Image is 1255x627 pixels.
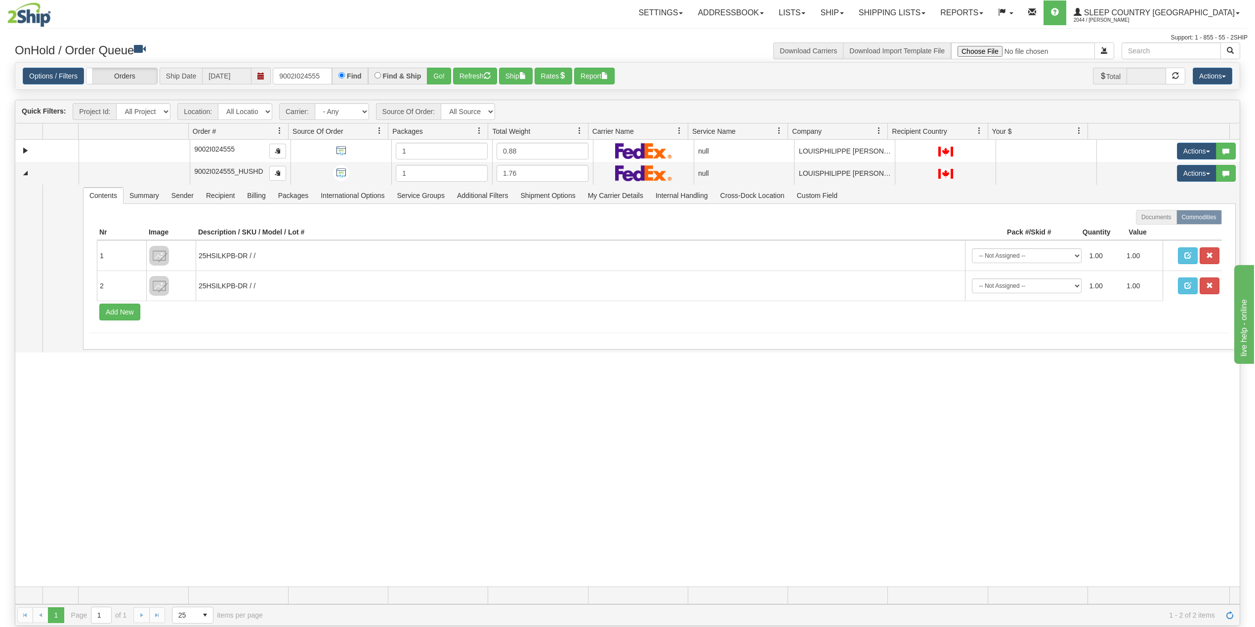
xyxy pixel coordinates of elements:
span: Contents [84,188,123,203]
span: 9002I024555_HUSHD [194,167,263,175]
button: Actions [1177,165,1216,182]
iframe: chat widget [1232,263,1254,364]
span: Page 1 [48,607,64,623]
a: Company filter column settings [871,122,887,139]
th: Nr [97,225,146,240]
button: Add New [99,304,140,320]
label: Find [347,73,362,79]
a: Download Carriers [780,47,837,55]
img: 8DAB37Fk3hKpn3AAAAAElFTkSuQmCC [149,246,169,266]
span: International Options [315,188,390,203]
td: LOUISPHILIPPE [PERSON_NAME] [794,162,895,184]
div: Support: 1 - 855 - 55 - 2SHIP [7,34,1248,42]
span: Your $ [992,126,1012,136]
a: Recipient Country filter column settings [971,122,988,139]
span: Summary [124,188,165,203]
input: Import [951,42,1095,59]
label: Documents [1136,210,1177,225]
a: Carrier Name filter column settings [671,122,688,139]
th: Description / SKU / Model / Lot # [196,225,965,240]
span: 2044 / [PERSON_NAME] [1074,15,1148,25]
a: Collapse [19,167,32,179]
span: Ship Date [160,68,202,84]
a: Order # filter column settings [271,122,288,139]
a: Refresh [1222,607,1238,623]
th: Image [146,225,196,240]
span: My Carrier Details [582,188,649,203]
a: Shipping lists [851,0,933,25]
a: Settings [631,0,690,25]
label: Orders [86,68,157,84]
img: 8DAB37Fk3hKpn3AAAAAElFTkSuQmCC [149,276,169,296]
span: Sleep Country [GEOGRAPHIC_DATA] [1082,8,1235,17]
td: 1.00 [1086,244,1123,267]
td: 25HSILKPB-DR / / [196,271,965,301]
a: Reports [933,0,991,25]
span: select [197,607,213,623]
span: Total Weight [492,126,530,136]
td: LOUISPHILIPPE [PERSON_NAME] [794,140,895,162]
span: Additional Filters [451,188,514,203]
a: Total Weight filter column settings [571,122,588,139]
td: 1.00 [1123,274,1160,297]
img: FedEx Express® [615,143,672,159]
span: Custom Field [791,188,843,203]
span: Packages [272,188,314,203]
span: Carrier Name [592,126,634,136]
button: Ship [499,68,533,84]
img: CA [938,147,953,157]
span: Order # [193,126,216,136]
input: Search [1122,42,1221,59]
td: 1.00 [1123,244,1160,267]
span: items per page [172,607,263,624]
a: Options / Filters [23,68,84,84]
span: 1 - 2 of 2 items [277,611,1215,619]
span: Service Groups [391,188,450,203]
button: Refresh [453,68,497,84]
img: API [333,165,349,181]
a: Sleep Country [GEOGRAPHIC_DATA] 2044 / [PERSON_NAME] [1066,0,1247,25]
h3: OnHold / Order Queue [15,42,620,57]
button: Copy to clipboard [269,144,286,158]
td: 2 [97,271,146,301]
button: Go! [427,68,451,84]
span: Sender [166,188,200,203]
span: Page sizes drop down [172,607,213,624]
a: Lists [771,0,813,25]
a: Your $ filter column settings [1071,122,1088,139]
a: Packages filter column settings [471,122,488,139]
a: Service Name filter column settings [771,122,788,139]
span: Packages [392,126,422,136]
span: Recipient Country [892,126,947,136]
input: Page 1 [91,607,111,623]
th: Value [1113,225,1163,240]
a: Download Import Template File [849,47,945,55]
th: Quantity [1054,225,1113,240]
span: Total [1093,68,1127,84]
button: Copy to clipboard [269,166,286,181]
span: Cross-Dock Location [714,188,791,203]
span: Project Id: [73,103,116,120]
span: Billing [241,188,271,203]
span: Recipient [200,188,241,203]
img: FedEx Express® [615,165,672,181]
button: Actions [1177,143,1216,159]
span: Carrier: [279,103,315,120]
span: Service Name [692,126,736,136]
label: Commodities [1176,210,1222,225]
span: Source Of Order [293,126,343,136]
span: 25 [178,610,191,620]
input: Order # [273,68,332,84]
span: Shipment Options [514,188,581,203]
button: Actions [1193,68,1232,84]
td: null [694,162,795,184]
div: live help - online [7,6,91,18]
a: Expand [19,145,32,157]
td: 1.00 [1086,274,1123,297]
a: Addressbook [690,0,771,25]
span: Source Of Order: [376,103,441,120]
img: CA [938,169,953,179]
td: 25HSILKPB-DR / / [196,240,965,271]
button: Rates [535,68,573,84]
td: 1 [97,240,146,271]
